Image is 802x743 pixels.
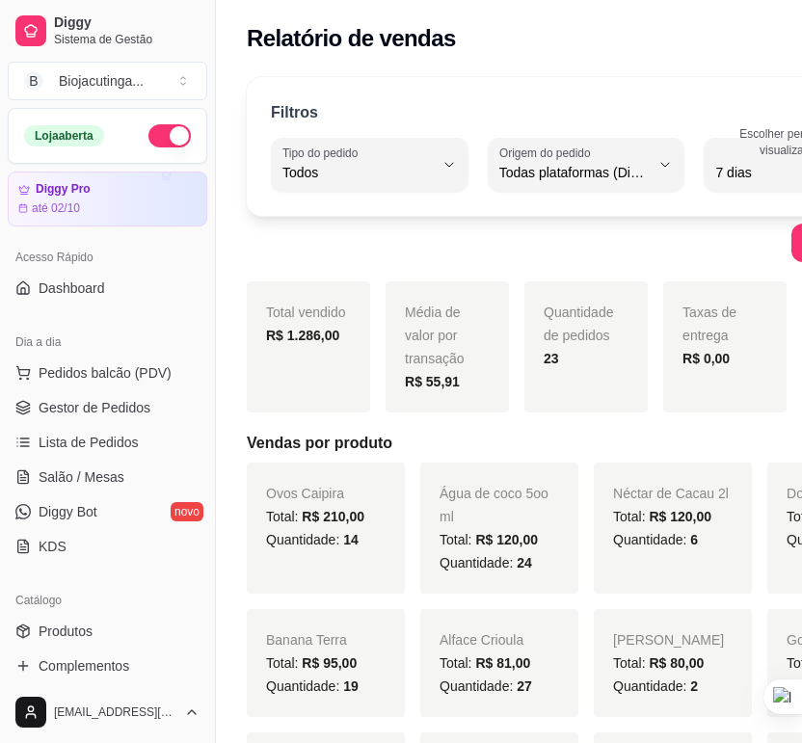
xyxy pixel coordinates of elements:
button: [EMAIL_ADDRESS][DOMAIN_NAME] [8,689,207,735]
span: [EMAIL_ADDRESS][DOMAIN_NAME] [54,704,176,720]
h2: Relatório de vendas [247,23,456,54]
a: Lista de Pedidos [8,427,207,458]
span: 19 [343,678,359,694]
span: [PERSON_NAME] [613,632,724,648]
div: Catálogo [8,585,207,616]
span: 2 [690,678,698,694]
span: Todas plataformas (Diggy, iFood) [499,163,651,182]
article: Diggy Pro [36,182,91,197]
article: até 02/10 [32,200,80,216]
span: Taxas de entrega [682,305,736,343]
span: Quantidade: [440,555,532,571]
span: R$ 81,00 [475,655,530,671]
span: 24 [517,555,532,571]
span: Quantidade: [266,678,359,694]
strong: R$ 1.286,00 [266,328,339,343]
span: Complementos [39,656,129,676]
span: Total: [613,655,704,671]
span: KDS [39,537,67,556]
span: Gestor de Pedidos [39,398,150,417]
div: Biojacutinga ... [59,71,144,91]
span: Néctar de Cacau 2l [613,486,729,501]
div: Dia a dia [8,327,207,358]
span: B [24,71,43,91]
span: Produtos [39,622,93,641]
p: Filtros [271,101,318,124]
span: Total: [613,509,711,524]
a: Dashboard [8,273,207,304]
span: Quantidade: [266,532,359,547]
button: Alterar Status [148,124,191,147]
span: R$ 80,00 [649,655,704,671]
span: Pedidos balcão (PDV) [39,363,172,383]
span: Dashboard [39,279,105,298]
span: Quantidade: [440,678,532,694]
span: 27 [517,678,532,694]
button: Origem do pedidoTodas plataformas (Diggy, iFood) [488,138,685,192]
a: Produtos [8,616,207,647]
a: Diggy Proaté 02/10 [8,172,207,226]
a: Complementos [8,650,207,681]
a: DiggySistema de Gestão [8,8,207,54]
strong: R$ 0,00 [682,351,730,366]
button: Tipo do pedidoTodos [271,138,468,192]
span: Quantidade: [613,678,698,694]
strong: 23 [544,351,559,366]
span: Total: [440,655,530,671]
span: Água de coco 5oo ml [440,486,548,524]
a: Gestor de Pedidos [8,392,207,423]
div: Acesso Rápido [8,242,207,273]
label: Tipo do pedido [282,145,364,161]
span: Ovos Caipira [266,486,344,501]
span: Lista de Pedidos [39,433,139,452]
label: Origem do pedido [499,145,597,161]
div: Loja aberta [24,125,104,146]
span: Quantidade de pedidos [544,305,613,343]
button: Select a team [8,62,207,100]
a: KDS [8,531,207,562]
strong: R$ 55,91 [405,374,460,389]
span: Salão / Mesas [39,467,124,487]
span: Total: [440,532,538,547]
span: 6 [690,532,698,547]
span: Total vendido [266,305,346,320]
span: Diggy Bot [39,502,97,521]
span: R$ 120,00 [649,509,711,524]
span: 14 [343,532,359,547]
span: Banana Terra [266,632,347,648]
span: Total: [266,655,357,671]
span: Diggy [54,14,200,32]
span: R$ 120,00 [475,532,538,547]
button: Pedidos balcão (PDV) [8,358,207,388]
span: Alface Crioula [440,632,523,648]
a: Salão / Mesas [8,462,207,492]
span: Todos [282,163,434,182]
span: R$ 210,00 [302,509,364,524]
span: Média de valor por transação [405,305,464,366]
a: Diggy Botnovo [8,496,207,527]
span: Quantidade: [613,532,698,547]
span: Sistema de Gestão [54,32,200,47]
span: Total: [266,509,364,524]
span: R$ 95,00 [302,655,357,671]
